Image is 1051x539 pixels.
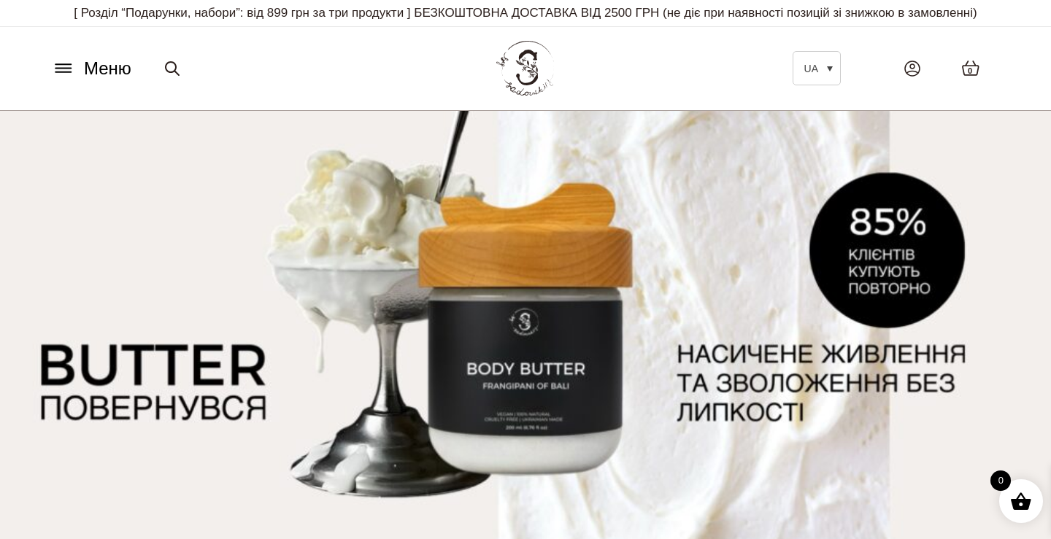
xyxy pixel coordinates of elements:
span: UA [804,63,818,74]
img: BY SADOVSKIY [496,41,555,96]
span: 0 [968,65,972,77]
span: 0 [990,470,1011,491]
span: Меню [84,55,131,82]
button: Меню [47,55,136,82]
a: UA [793,51,841,85]
a: 0 [947,45,995,91]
